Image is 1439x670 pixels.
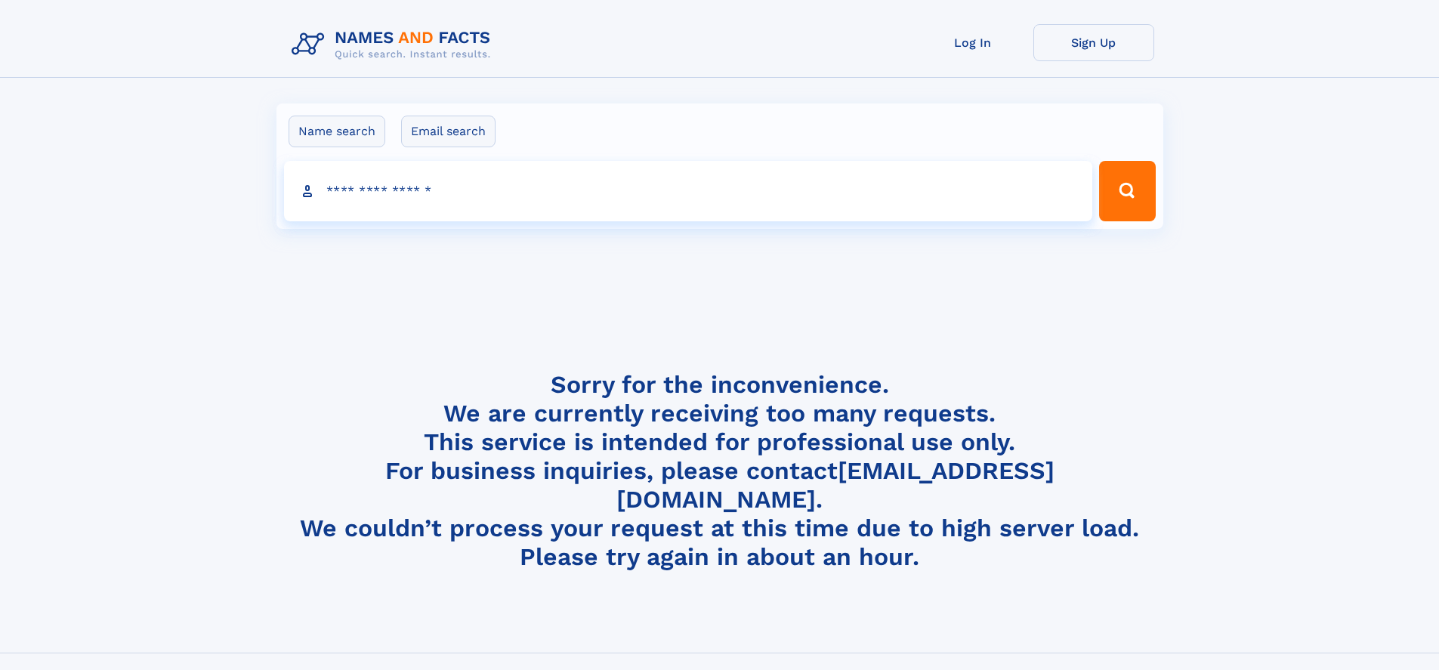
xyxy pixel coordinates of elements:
[284,161,1093,221] input: search input
[616,456,1055,514] a: [EMAIL_ADDRESS][DOMAIN_NAME]
[401,116,496,147] label: Email search
[1099,161,1155,221] button: Search Button
[289,116,385,147] label: Name search
[912,24,1033,61] a: Log In
[286,370,1154,572] h4: Sorry for the inconvenience. We are currently receiving too many requests. This service is intend...
[1033,24,1154,61] a: Sign Up
[286,24,503,65] img: Logo Names and Facts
